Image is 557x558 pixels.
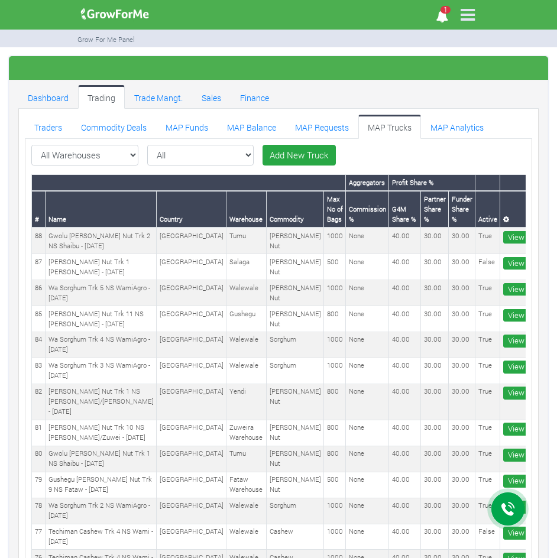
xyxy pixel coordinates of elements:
td: [PERSON_NAME] Nut [267,254,324,280]
a: View More [503,231,549,244]
td: Tumu [226,446,267,472]
td: [PERSON_NAME] Nut [267,306,324,332]
td: 1000 [324,332,346,358]
a: MAP Funds [156,115,218,138]
small: Grow For Me Panel [77,35,135,44]
td: [PERSON_NAME] Nut Trk 1 [PERSON_NAME] - [DATE] [46,254,157,280]
td: 79 [32,472,46,498]
td: 30.00 [449,254,475,280]
td: 30.00 [449,384,475,420]
a: Sales [192,85,231,109]
td: 83 [32,358,46,384]
td: None [346,332,389,358]
a: View More [503,527,549,540]
td: 82 [32,384,46,420]
td: Gushegu [226,306,267,332]
td: 30.00 [421,420,449,446]
a: Trading [78,85,125,109]
td: 800 [324,306,346,332]
th: G4M Share % [389,191,421,228]
th: Profit Share % [389,175,475,191]
td: Techiman Cashew Trk 4 NS Wami - [DATE] [46,524,157,550]
td: [GEOGRAPHIC_DATA] [157,420,226,446]
td: 500 [324,472,346,498]
td: Gwolu [PERSON_NAME] Nut Trk 2 NS Shaibu - [DATE] [46,228,157,254]
td: 30.00 [449,524,475,550]
a: View More [503,361,549,374]
td: 80 [32,446,46,472]
td: 30.00 [449,472,475,498]
td: 1000 [324,358,346,384]
th: Commission % [346,191,389,228]
td: None [346,384,389,420]
td: 40.00 [389,228,421,254]
td: 40.00 [389,498,421,524]
td: Walewale [226,524,267,550]
td: 30.00 [449,228,475,254]
td: Gushegu [PERSON_NAME] Nut Trk 9 NS Fataw - [DATE] [46,472,157,498]
a: View More [503,423,549,436]
td: Yendi [226,384,267,420]
td: 40.00 [389,420,421,446]
td: Tumu [226,228,267,254]
td: True [475,384,500,420]
td: 30.00 [421,228,449,254]
td: True [475,306,500,332]
a: View More [503,283,549,296]
th: Partner Share % [421,191,449,228]
td: 87 [32,254,46,280]
td: 40.00 [389,332,421,358]
td: Gwolu [PERSON_NAME] Nut Trk 1 NS Shaibu - [DATE] [46,446,157,472]
td: 40.00 [389,384,421,420]
a: Traders [25,115,72,138]
td: 800 [324,384,346,420]
a: Trade Mangt. [125,85,192,109]
th: # [32,191,46,228]
td: [GEOGRAPHIC_DATA] [157,254,226,280]
td: 30.00 [421,384,449,420]
td: [PERSON_NAME] Nut [267,472,324,498]
td: 30.00 [449,498,475,524]
td: Sorghum [267,332,324,358]
td: 1000 [324,280,346,306]
img: growforme image [77,2,153,26]
td: Sorghum [267,358,324,384]
td: 30.00 [421,280,449,306]
td: 84 [32,332,46,358]
td: 30.00 [421,332,449,358]
td: True [475,228,500,254]
a: MAP Balance [218,115,286,138]
a: MAP Analytics [421,115,493,138]
td: Cashew [267,524,324,550]
span: 1 [441,6,451,14]
td: Salaga [226,254,267,280]
td: True [475,446,500,472]
td: 85 [32,306,46,332]
a: Commodity Deals [72,115,156,138]
td: 40.00 [389,306,421,332]
td: 40.00 [389,524,421,550]
td: None [346,420,389,446]
td: None [346,524,389,550]
th: Warehouse [226,191,267,228]
td: None [346,472,389,498]
td: None [346,254,389,280]
th: Active [475,191,500,228]
td: 30.00 [449,280,475,306]
td: 30.00 [449,446,475,472]
th: Aggregators [346,175,389,191]
td: [GEOGRAPHIC_DATA] [157,306,226,332]
a: Finance [231,85,278,109]
td: True [475,420,500,446]
td: [PERSON_NAME] Nut [267,446,324,472]
td: 30.00 [421,254,449,280]
a: View More [503,257,549,270]
a: 1 [430,12,454,23]
td: Wa Sorghum Trk 3 NS WamiAgro - [DATE] [46,358,157,384]
a: View More [503,335,549,348]
td: Zuweira Warehouse [226,420,267,446]
th: Funder Share % [449,191,475,228]
td: Walewale [226,332,267,358]
td: [PERSON_NAME] Nut [267,384,324,420]
i: Notifications [430,3,454,30]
